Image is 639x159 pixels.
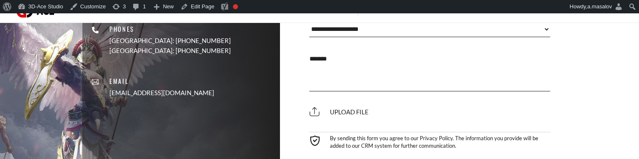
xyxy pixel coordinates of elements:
[109,88,214,98] a: [EMAIL_ADDRESS][DOMAIN_NAME]
[309,132,550,149] div: By sending this form you agree to our Privacy Policy. The information you provide will be added t...
[309,108,369,116] span: Upload file
[587,3,612,10] span: a.masalov
[109,45,231,55] p: [GEOGRAPHIC_DATA]: [PHONE_NUMBER]
[109,76,214,86] p: Email
[233,4,238,9] div: Focus keyphrase not set
[109,24,231,34] p: Phones
[109,36,231,45] p: [GEOGRAPHIC_DATA]: [PHONE_NUMBER]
